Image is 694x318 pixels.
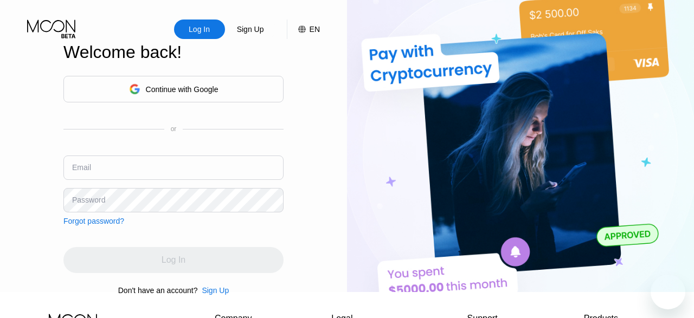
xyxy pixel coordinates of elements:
div: Forgot password? [63,217,124,225]
div: EN [310,25,320,34]
div: Sign Up [202,286,229,295]
div: Email [72,163,91,172]
div: Continue with Google [146,85,219,94]
div: Log In [188,24,211,35]
div: Continue with Google [63,76,284,102]
div: Sign Up [225,20,276,39]
div: Sign Up [236,24,265,35]
div: Don't have an account? [118,286,198,295]
div: Sign Up [197,286,229,295]
div: Password [72,196,105,204]
iframe: Button to launch messaging window [651,275,685,309]
div: or [171,125,177,133]
div: EN [287,20,320,39]
div: Welcome back! [63,42,284,62]
div: Log In [174,20,225,39]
